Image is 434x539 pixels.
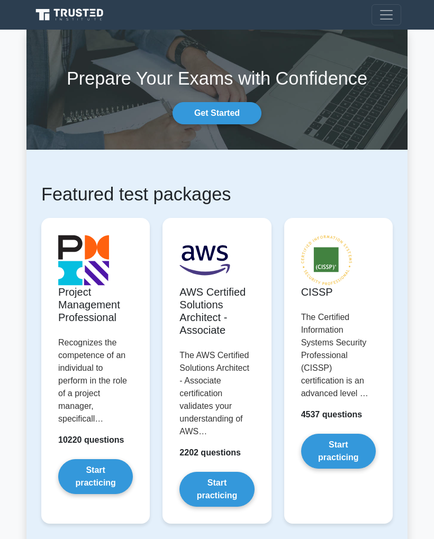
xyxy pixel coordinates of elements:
[26,68,408,89] h1: Prepare Your Exams with Confidence
[301,434,376,469] a: Start practicing
[173,102,261,124] a: Get Started
[41,184,393,205] h1: Featured test packages
[58,459,133,494] a: Start practicing
[179,472,254,507] a: Start practicing
[372,4,401,25] button: Toggle navigation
